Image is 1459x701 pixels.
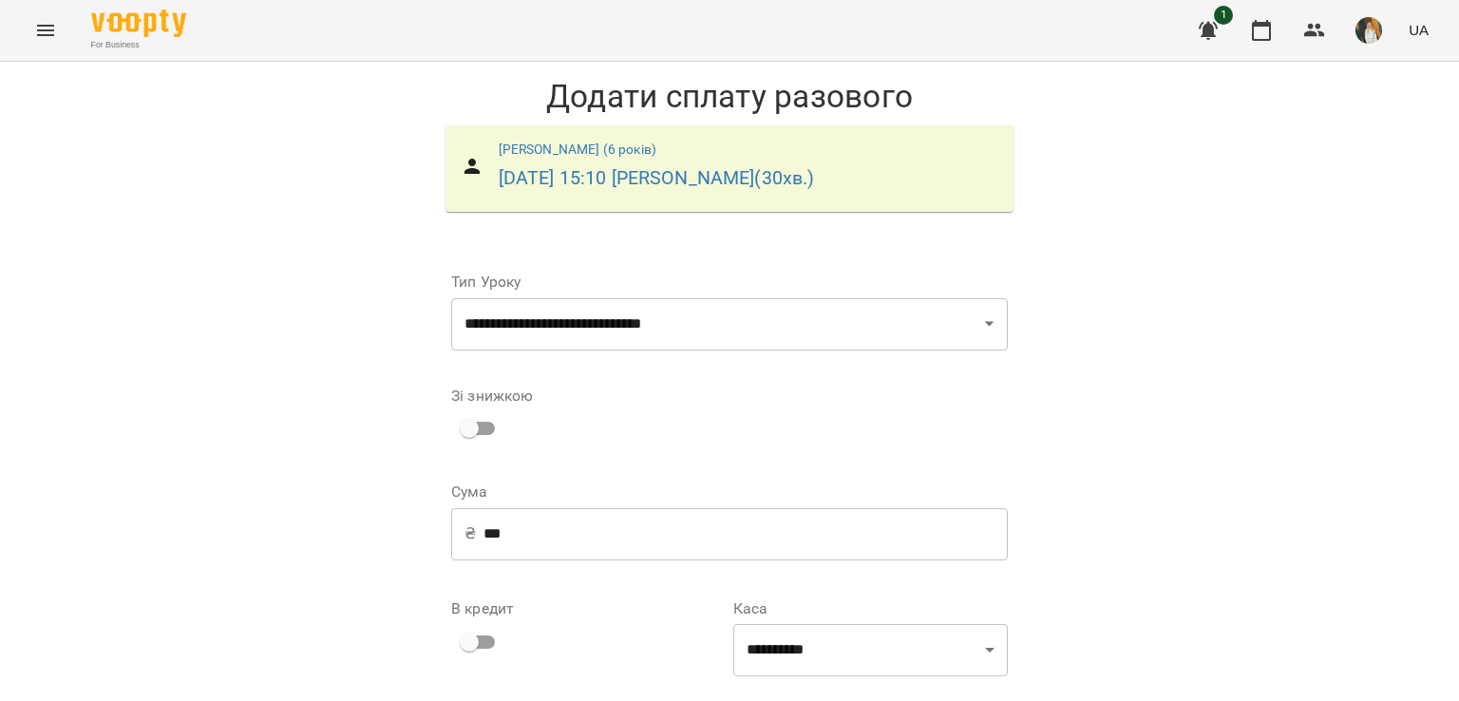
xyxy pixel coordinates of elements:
[91,39,186,51] span: For Business
[1401,12,1436,47] button: UA
[733,601,1008,616] label: Каса
[1355,17,1382,44] img: c4daef5df75df1fa72a71195d39ca316.jpeg
[1214,6,1233,25] span: 1
[1409,20,1429,40] span: UA
[23,8,68,53] button: Menu
[499,167,815,189] a: [DATE] 15:10 [PERSON_NAME](30хв.)
[451,275,1008,290] label: Тип Уроку
[464,522,476,545] p: ₴
[451,388,533,404] label: Зі знижкою
[451,484,1008,500] label: Сума
[436,77,1023,116] h1: Додати сплату разового
[91,9,186,37] img: Voopty Logo
[451,601,726,616] label: В кредит
[499,142,656,157] a: [PERSON_NAME] (6 років)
